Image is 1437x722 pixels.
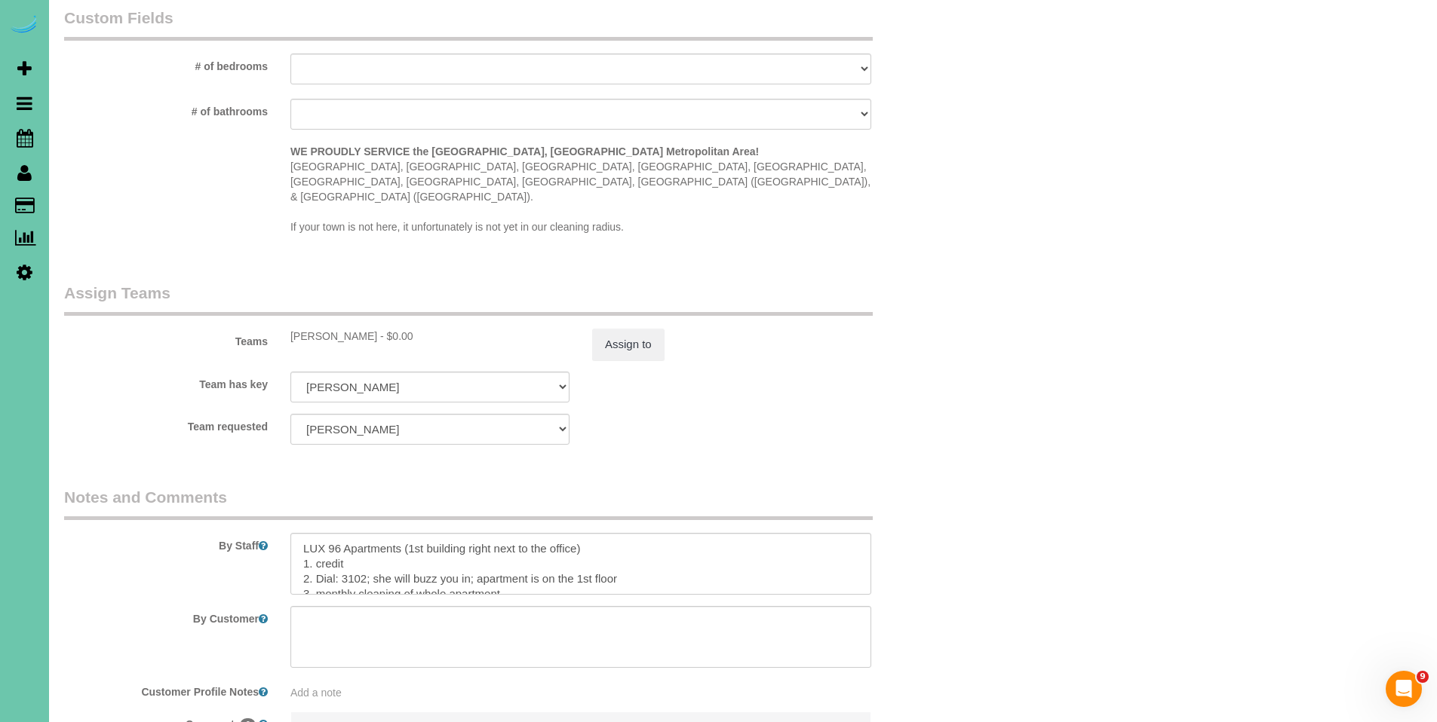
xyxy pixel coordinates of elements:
label: By Customer [53,606,279,626]
button: Assign to [592,329,665,360]
span: Add a note [290,687,342,699]
div: 2.5 hours x $0.00/hour [290,329,570,344]
label: # of bathrooms [53,99,279,119]
label: Customer Profile Notes [53,679,279,699]
iframe: Intercom live chat [1386,671,1422,707]
legend: Assign Teams [64,282,873,316]
strong: WE PROUDLY SERVICE the [GEOGRAPHIC_DATA], [GEOGRAPHIC_DATA] Metropolitan Area! [290,145,759,158]
label: Teams [53,329,279,349]
label: # of bedrooms [53,54,279,74]
label: Team has key [53,372,279,392]
label: By Staff [53,533,279,553]
img: Automaid Logo [9,15,39,36]
label: Team requested [53,414,279,434]
span: 9 [1417,671,1429,683]
legend: Notes and Comments [64,486,873,520]
iframe: Intercom notifications message [1135,568,1437,681]
p: [GEOGRAPHIC_DATA], [GEOGRAPHIC_DATA], [GEOGRAPHIC_DATA], [GEOGRAPHIC_DATA], [GEOGRAPHIC_DATA], [G... [290,144,871,234]
legend: Custom Fields [64,7,873,41]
